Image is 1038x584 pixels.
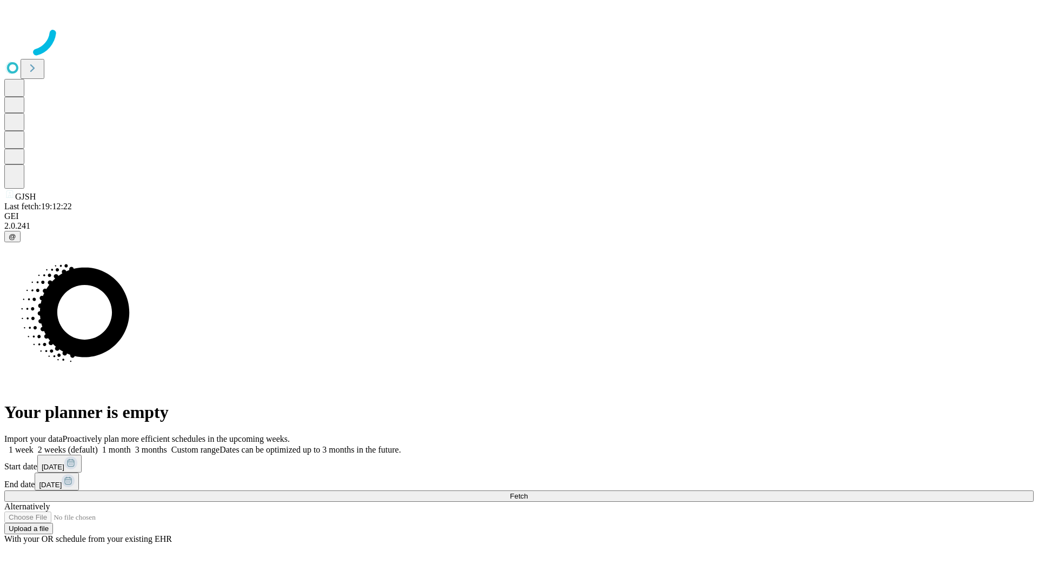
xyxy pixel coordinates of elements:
[9,445,34,454] span: 1 week
[219,445,401,454] span: Dates can be optimized up to 3 months in the future.
[39,481,62,489] span: [DATE]
[4,523,53,534] button: Upload a file
[37,455,82,473] button: [DATE]
[4,402,1034,422] h1: Your planner is empty
[9,233,16,241] span: @
[4,434,63,443] span: Import your data
[42,463,64,471] span: [DATE]
[63,434,290,443] span: Proactively plan more efficient schedules in the upcoming weeks.
[171,445,219,454] span: Custom range
[4,473,1034,490] div: End date
[4,502,50,511] span: Alternatively
[4,221,1034,231] div: 2.0.241
[4,211,1034,221] div: GEI
[4,455,1034,473] div: Start date
[4,534,172,543] span: With your OR schedule from your existing EHR
[4,490,1034,502] button: Fetch
[4,202,72,211] span: Last fetch: 19:12:22
[38,445,98,454] span: 2 weeks (default)
[135,445,167,454] span: 3 months
[15,192,36,201] span: GJSH
[4,231,21,242] button: @
[510,492,528,500] span: Fetch
[102,445,131,454] span: 1 month
[35,473,79,490] button: [DATE]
